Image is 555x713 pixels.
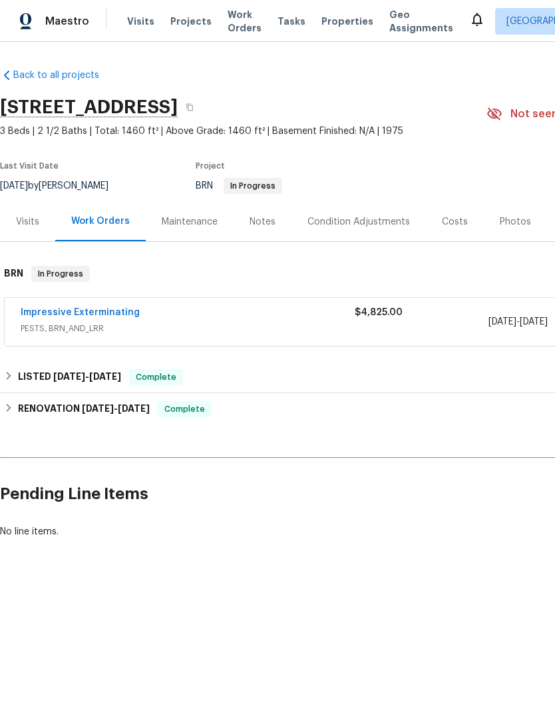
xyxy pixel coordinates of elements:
h6: LISTED [18,369,121,385]
span: - [82,404,150,413]
span: Properties [321,15,373,28]
span: $4,825.00 [355,308,403,317]
span: [DATE] [89,372,121,381]
span: - [488,315,548,329]
span: [DATE] [488,317,516,327]
a: Impressive Exterminating [21,308,140,317]
div: Maintenance [162,215,218,229]
span: Project [196,162,225,170]
span: - [53,372,121,381]
span: [DATE] [53,372,85,381]
span: Visits [127,15,154,28]
h6: BRN [4,266,23,282]
span: BRN [196,181,282,191]
span: Maestro [45,15,89,28]
div: Notes [250,215,276,229]
span: Projects [170,15,212,28]
div: Costs [442,215,468,229]
span: In Progress [33,267,89,281]
span: Work Orders [228,8,262,35]
span: [DATE] [82,404,114,413]
span: Complete [130,370,182,384]
span: PESTS, BRN_AND_LRR [21,322,355,335]
span: [DATE] [118,404,150,413]
button: Copy Address [178,95,202,119]
span: Tasks [277,17,305,26]
span: In Progress [225,182,281,190]
div: Visits [16,215,39,229]
div: Condition Adjustments [307,215,410,229]
span: [DATE] [520,317,548,327]
div: Work Orders [71,215,130,228]
div: Photos [500,215,531,229]
span: Geo Assignments [389,8,453,35]
h6: RENOVATION [18,401,150,417]
span: Complete [159,402,210,416]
